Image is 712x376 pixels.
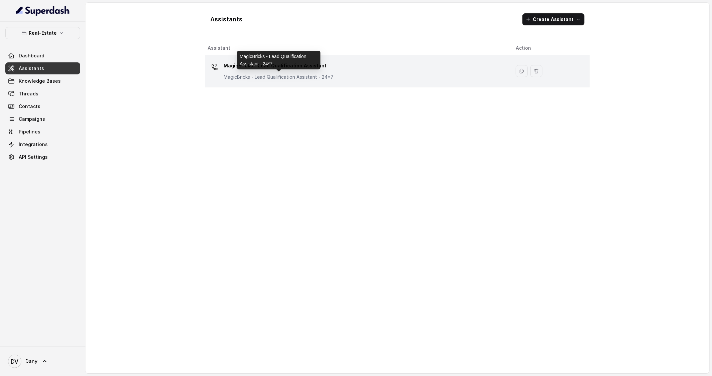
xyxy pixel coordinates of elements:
[5,27,80,39] button: Real-Estate
[19,116,45,122] span: Campaigns
[5,100,80,112] a: Contacts
[16,5,70,16] img: light.svg
[19,78,61,84] span: Knowledge Bases
[5,113,80,125] a: Campaigns
[19,103,40,110] span: Contacts
[205,41,511,55] th: Assistant
[11,358,19,365] text: DV
[5,88,80,100] a: Threads
[237,51,320,69] div: MagicBricks - Lead Qualification Assistant - 24*7
[5,62,80,74] a: Assistants
[224,60,334,71] p: MagicBricks - Lead Qualification Assistant
[19,154,48,160] span: API Settings
[211,14,243,25] h1: Assistants
[5,352,80,371] a: Dany
[510,41,589,55] th: Action
[25,358,37,365] span: Dany
[19,128,40,135] span: Pipelines
[5,126,80,138] a: Pipelines
[5,138,80,150] a: Integrations
[29,29,57,37] p: Real-Estate
[5,151,80,163] a: API Settings
[5,50,80,62] a: Dashboard
[224,74,334,80] p: MagicBricks - Lead Qualification Assistant - 24*7
[19,65,44,72] span: Assistants
[19,141,48,148] span: Integrations
[522,13,584,25] button: Create Assistant
[19,52,44,59] span: Dashboard
[19,90,38,97] span: Threads
[5,75,80,87] a: Knowledge Bases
